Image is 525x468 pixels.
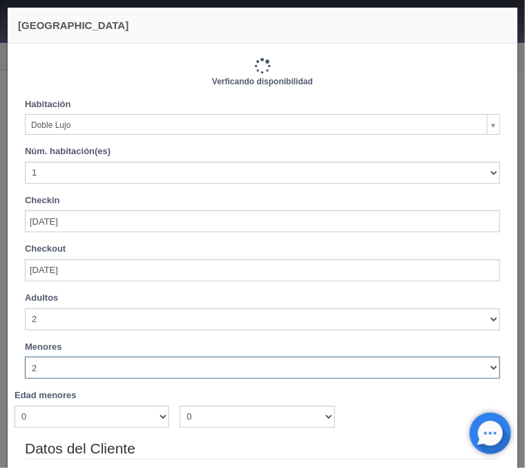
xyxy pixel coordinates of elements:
label: Adultos [25,292,58,305]
input: DD-MM-AAAA [25,259,500,281]
label: Núm. habitación(es) [25,145,111,158]
label: Checkout [25,243,66,256]
span: Doble Lujo [31,115,481,135]
h4: [GEOGRAPHIC_DATA] [18,18,507,32]
label: Menores [25,341,61,354]
b: Verficando disponibilidad [212,77,313,86]
input: DD-MM-AAAA [25,210,500,232]
label: Edad menores [15,389,77,402]
a: Doble Lujo [25,114,500,135]
label: Checkin [25,194,60,207]
legend: Datos del Cliente [25,438,500,460]
label: Habitación [25,98,70,111]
